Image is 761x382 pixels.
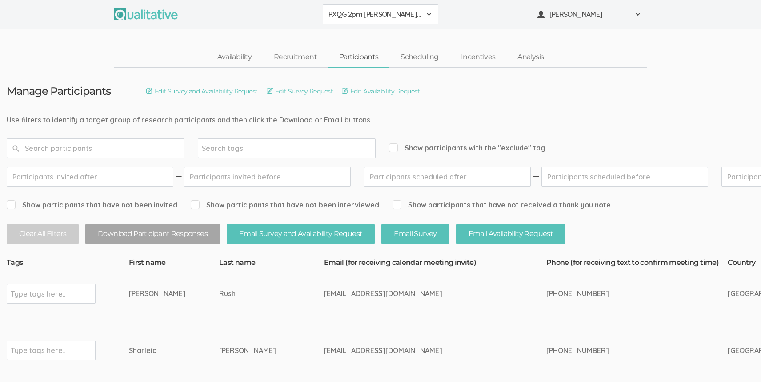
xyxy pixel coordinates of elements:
th: Phone (for receiving text to confirm meeting time) [546,258,728,270]
img: Qualitative [114,8,178,20]
input: Search tags [202,142,257,154]
input: Participants scheduled before... [541,167,708,187]
div: [PHONE_NUMBER] [546,289,694,299]
a: Incentives [450,48,507,67]
span: Show participants with the "exclude" tag [389,143,545,153]
a: Edit Survey and Availability Request [146,86,258,96]
th: First name [129,258,219,270]
a: Participants [328,48,389,67]
div: [PERSON_NAME] [219,345,291,356]
a: Availability [206,48,263,67]
span: Show participants that have not been invited [7,200,177,210]
a: Analysis [506,48,555,67]
input: Type tags here... [11,345,66,356]
div: [PHONE_NUMBER] [546,345,694,356]
div: Sharleia [129,345,186,356]
input: Search participants [7,138,184,158]
input: Participants invited before... [184,167,351,187]
button: PXQG 2pm [PERSON_NAME] (Collaborative) [323,4,438,24]
a: Edit Survey Request [267,86,333,96]
th: Tags [7,258,129,270]
h3: Manage Participants [7,85,111,97]
img: dash.svg [532,167,541,187]
th: Email (for receiving calendar meeting invite) [324,258,546,270]
input: Participants invited after... [7,167,173,187]
a: Scheduling [389,48,450,67]
button: [PERSON_NAME] [532,4,647,24]
button: Email Availability Request [456,224,565,244]
div: [EMAIL_ADDRESS][DOMAIN_NAME] [324,289,513,299]
button: Email Survey [381,224,449,244]
img: dash.svg [174,167,183,187]
span: Show participants that have not been interviewed [191,200,379,210]
div: [EMAIL_ADDRESS][DOMAIN_NAME] [324,345,513,356]
span: PXQG 2pm [PERSON_NAME] (Collaborative) [328,9,421,20]
iframe: Chat Widget [717,339,761,382]
div: [PERSON_NAME] [129,289,186,299]
span: [PERSON_NAME] [549,9,629,20]
button: Clear All Filters [7,224,79,244]
span: Show participants that have not received a thank you note [393,200,611,210]
input: Participants scheduled after... [364,167,531,187]
input: Type tags here... [11,288,66,300]
th: Last name [219,258,324,270]
button: Email Survey and Availability Request [227,224,375,244]
a: Edit Availability Request [342,86,420,96]
button: Download Participant Responses [85,224,220,244]
a: Recruitment [263,48,328,67]
div: Rush [219,289,291,299]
